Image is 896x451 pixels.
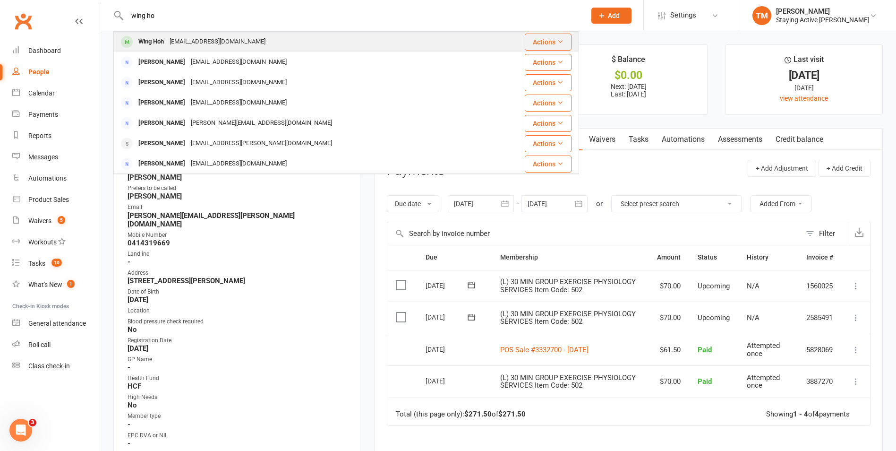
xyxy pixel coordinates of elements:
[492,245,649,269] th: Membership
[711,129,769,150] a: Assessments
[188,76,290,89] div: [EMAIL_ADDRESS][DOMAIN_NAME]
[128,258,348,266] strong: -
[798,245,842,269] th: Invoice #
[128,374,348,383] div: Health Fund
[28,132,51,139] div: Reports
[12,232,100,253] a: Workouts
[776,16,870,24] div: Staying Active [PERSON_NAME]
[136,76,188,89] div: [PERSON_NAME]
[128,203,348,212] div: Email
[785,53,824,70] div: Last visit
[128,317,348,326] div: Blood pressure check required
[128,439,348,448] strong: -
[12,168,100,189] a: Automations
[12,253,100,274] a: Tasks 10
[525,115,572,132] button: Actions
[798,365,842,398] td: 3887270
[136,55,188,69] div: [PERSON_NAME]
[12,210,100,232] a: Waivers 5
[698,377,712,386] span: Paid
[12,313,100,334] a: General attendance kiosk mode
[12,189,100,210] a: Product Sales
[747,373,780,390] span: Attempted once
[28,68,50,76] div: People
[525,54,572,71] button: Actions
[500,346,589,354] a: POS Sale #3332700 - [DATE]
[28,153,58,161] div: Messages
[188,116,335,130] div: [PERSON_NAME][EMAIL_ADDRESS][DOMAIN_NAME]
[28,196,69,203] div: Product Sales
[28,238,57,246] div: Workouts
[124,9,579,22] input: Search...
[28,341,51,348] div: Roll call
[698,346,712,354] span: Paid
[28,174,67,182] div: Automations
[525,156,572,173] button: Actions
[780,95,828,102] a: view attendance
[622,129,655,150] a: Tasks
[128,306,348,315] div: Location
[128,382,348,390] strong: HCF
[12,125,100,147] a: Reports
[655,129,711,150] a: Automations
[12,40,100,61] a: Dashboard
[750,195,812,212] button: Added From
[12,104,100,125] a: Payments
[128,250,348,259] div: Landline
[128,363,348,372] strong: -
[649,334,689,366] td: $61.50
[11,9,35,33] a: Clubworx
[396,410,526,418] div: Total (this page only): of
[128,393,348,402] div: High Needs
[136,116,188,130] div: [PERSON_NAME]
[798,302,842,334] td: 2585491
[649,302,689,334] td: $70.00
[128,344,348,353] strong: [DATE]
[612,53,645,70] div: $ Balance
[734,83,874,93] div: [DATE]
[128,431,348,440] div: EPC DVA or NIL
[798,334,842,366] td: 5828069
[128,277,348,285] strong: [STREET_ADDRESS][PERSON_NAME]
[689,245,738,269] th: Status
[649,365,689,398] td: $70.00
[188,55,290,69] div: [EMAIL_ADDRESS][DOMAIN_NAME]
[819,228,835,239] div: Filter
[776,7,870,16] div: [PERSON_NAME]
[766,410,850,418] div: Showing of payments
[28,362,70,370] div: Class check-in
[500,278,636,294] span: (L) 30 MIN GROUP EXERCISE PHYSIOLOGY SERVICES Item Code: 502
[58,216,65,224] span: 5
[793,410,808,418] strong: 1 - 4
[9,419,32,442] iframe: Intercom live chat
[128,173,348,182] strong: [PERSON_NAME]
[559,70,699,80] div: $0.00
[698,282,730,290] span: Upcoming
[12,274,100,295] a: What's New1
[769,129,830,150] a: Credit balance
[128,336,348,345] div: Registration Date
[798,270,842,302] td: 1560025
[525,74,572,91] button: Actions
[426,278,469,293] div: [DATE]
[387,164,444,178] h3: Payments
[188,157,290,171] div: [EMAIL_ADDRESS][DOMAIN_NAME]
[128,355,348,364] div: GP Name
[747,341,780,358] span: Attempted once
[29,419,36,426] span: 3
[51,259,62,267] span: 10
[128,401,348,409] strong: No
[12,147,100,168] a: Messages
[747,282,759,290] span: N/A
[128,269,348,278] div: Address
[417,245,492,269] th: Due
[67,280,75,288] span: 1
[188,96,290,110] div: [EMAIL_ADDRESS][DOMAIN_NAME]
[464,410,492,418] strong: $271.50
[698,313,730,322] span: Upcoming
[28,260,45,267] div: Tasks
[426,373,469,388] div: [DATE]
[525,34,572,51] button: Actions
[649,270,689,302] td: $70.00
[128,412,348,421] div: Member type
